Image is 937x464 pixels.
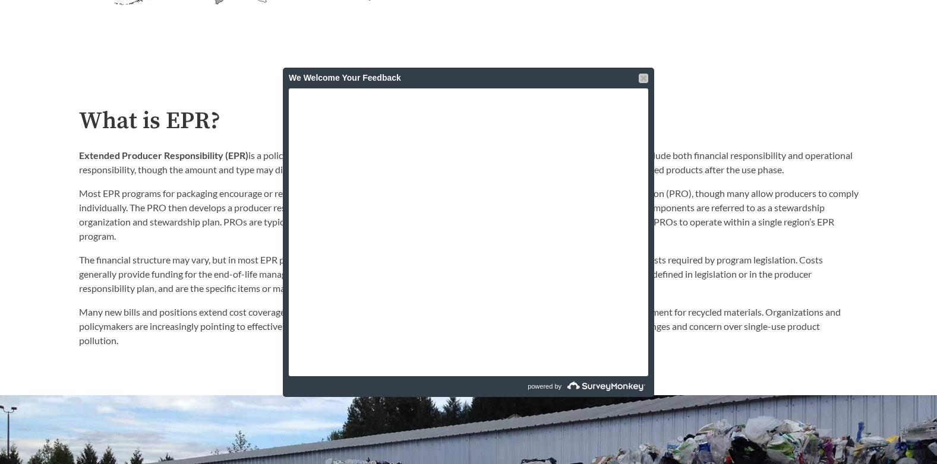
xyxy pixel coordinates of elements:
[79,108,859,135] h2: What is EPR?
[289,68,648,88] div: We Welcome Your Feedback
[79,186,859,243] p: Most EPR programs for packaging encourage or require producers of packaging products to join a co...
[79,150,248,161] strong: Extended Producer Responsibility (EPR)
[79,253,859,295] p: The financial structure may vary, but in most EPR programs producers pay fees to the PRO. The PRO...
[79,305,859,348] p: Many new bills and positions extend cost coverage to include outreach and education, infrastructu...
[79,148,859,177] p: is a policy approach that assigns producers responsibility for the end-of-life of products. This ...
[470,376,648,397] a: powered by
[528,376,561,397] span: powered by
